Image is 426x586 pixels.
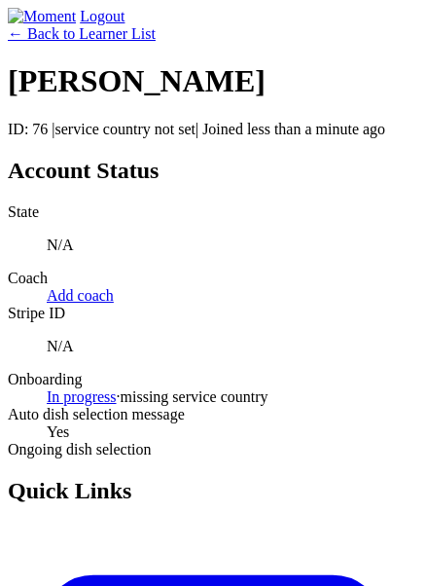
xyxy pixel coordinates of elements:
[8,305,418,322] dt: Stripe ID
[8,371,418,388] dt: Onboarding
[8,158,418,184] h2: Account Status
[47,388,117,405] a: In progress
[121,388,268,405] span: missing service country
[117,388,121,405] span: ·
[8,8,76,25] img: Moment
[8,441,418,458] dt: Ongoing dish selection
[8,270,418,287] dt: Coach
[8,203,418,221] dt: State
[47,338,418,355] p: N/A
[47,423,69,440] span: Yes
[8,406,418,423] dt: Auto dish selection message
[8,25,156,42] a: ← Back to Learner List
[8,121,418,138] p: ID: 76 | | Joined less than a minute ago
[55,121,195,137] span: service country not set
[8,478,418,504] h2: Quick Links
[80,8,124,24] a: Logout
[8,63,418,99] h1: [PERSON_NAME]
[47,237,418,254] p: N/A
[47,287,114,304] a: Add coach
